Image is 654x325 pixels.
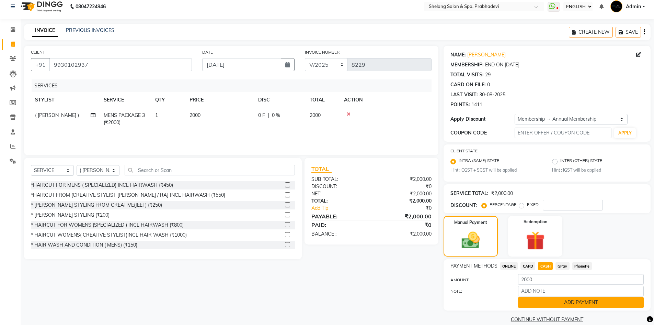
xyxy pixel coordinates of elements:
small: Hint : IGST will be applied [552,167,644,173]
a: PREVIOUS INVOICES [66,27,114,33]
th: SERVICE [100,92,151,108]
label: INTER (OTHER) STATE [560,158,602,166]
div: ₹2,000.00 [371,212,437,220]
label: Manual Payment [454,219,487,226]
span: 0 F [258,112,265,119]
input: ADD NOTE [518,286,644,296]
div: *HAIRCUT FROM (CREATIVE STYLIST [PERSON_NAME] / RAJ INCL HAIRWASH (₹550) [31,192,225,199]
div: DISCOUNT: [450,202,478,209]
span: 2000 [310,112,321,118]
div: POINTS: [450,101,470,108]
button: ADD PAYMENT [518,297,644,308]
div: NAME: [450,51,466,58]
div: CARD ON FILE: [450,81,486,88]
div: SUB TOTAL: [306,176,371,183]
div: MEMBERSHIP: [450,61,484,68]
span: ( [PERSON_NAME] ) [35,112,79,118]
div: ₹0 [382,205,437,212]
div: ₹2,000.00 [371,230,437,238]
span: PhonePe [572,262,592,270]
div: SERVICE TOTAL: [450,190,489,197]
label: INTRA (SAME) STATE [459,158,499,166]
th: QTY [151,92,185,108]
label: CLIENT [31,49,45,55]
span: CASH [538,262,553,270]
div: 29 [485,71,491,78]
div: ₹2,000.00 [371,197,437,205]
a: INVOICE [32,24,58,37]
span: | [268,112,269,119]
div: LAST VISIT: [450,91,478,98]
a: [PERSON_NAME] [467,51,506,58]
div: BALANCE : [306,230,371,238]
div: PAYABLE: [306,212,371,220]
div: 1411 [471,101,482,108]
label: NOTE: [445,288,513,294]
div: *HAIRCUT FOR MENS ( SPECIALIZED) INCL HAIRWASH (₹450) [31,182,173,189]
label: DATE [202,49,213,55]
span: ONLINE [500,262,518,270]
input: Search or Scan [125,165,295,175]
span: 2000 [190,112,200,118]
div: ₹0 [371,221,437,229]
div: Apply Discount [450,116,515,123]
button: APPLY [614,128,636,138]
th: DISC [254,92,306,108]
div: ₹2,000.00 [371,176,437,183]
div: TOTAL: [306,197,371,205]
label: Redemption [524,219,547,225]
span: TOTAL [311,165,332,173]
small: Hint : CGST + SGST will be applied [450,167,542,173]
span: Admin [626,3,641,10]
div: TOTAL VISITS: [450,71,484,78]
th: STYLIST [31,92,100,108]
button: +91 [31,58,50,71]
span: 1 [155,112,158,118]
label: AMOUNT: [445,277,513,283]
span: GPay [555,262,570,270]
img: _cash.svg [456,230,485,251]
div: 0 [487,81,490,88]
label: CLIENT STATE [450,148,478,154]
img: Admin [610,0,622,12]
input: ENTER OFFER / COUPON CODE [515,128,611,138]
img: _gift.svg [520,229,551,252]
button: SAVE [616,27,641,37]
div: 30-08-2025 [479,91,505,98]
div: END ON [DATE] [485,61,519,68]
span: CARD [520,262,535,270]
div: * [PERSON_NAME] STYLING FROM CREATIVE(JEET) (₹250) [31,202,162,209]
input: AMOUNT [518,274,644,285]
div: COUPON CODE [450,129,515,137]
label: FIXED [527,202,539,208]
div: * HAIRCUT FOR WOMENS (SPECIALIZED ) INCL HAIRWASH (₹800) [31,221,184,229]
th: ACTION [340,92,432,108]
div: * [PERSON_NAME] STYLING (₹200) [31,212,110,219]
a: Add Tip [306,205,382,212]
input: SEARCH BY NAME/MOBILE/EMAIL/CODE [49,58,192,71]
a: CONTINUE WITHOUT PAYMENT [445,316,649,323]
th: PRICE [185,92,254,108]
span: MENS PACKAGE 3 (₹2000) [104,112,145,126]
div: NET: [306,190,371,197]
div: ₹2,000.00 [371,190,437,197]
span: 0 % [272,112,280,119]
div: * HAIRCUT WOMENS( CREATIVE STYLIST)INCL HAIR WASH (₹1000) [31,231,187,239]
label: INVOICE NUMBER [305,49,340,55]
div: ₹0 [371,183,437,190]
th: TOTAL [306,92,340,108]
label: PERCENTAGE [490,202,516,208]
div: SERVICES [32,79,437,92]
button: CREATE NEW [569,27,613,37]
div: * HAIR WASH AND CONDITION ( MENS) (₹150) [31,241,137,249]
div: DISCOUNT: [306,183,371,190]
div: PAID: [306,221,371,229]
div: ₹2,000.00 [491,190,513,197]
span: PAYMENT METHODS [450,262,497,270]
